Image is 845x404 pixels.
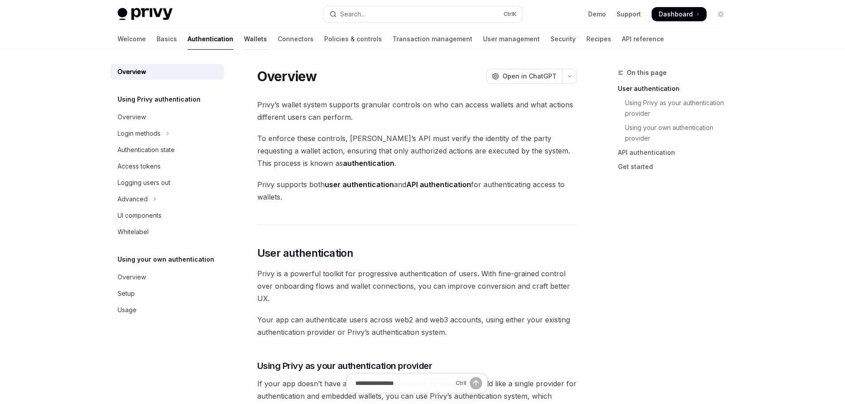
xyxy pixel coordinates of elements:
div: Whitelabel [118,227,149,237]
span: Dashboard [659,10,693,19]
a: Using Privy as your authentication provider [618,96,735,121]
span: Using Privy as your authentication provider [257,360,432,372]
h5: Using your own authentication [118,254,214,265]
span: On this page [627,67,667,78]
span: Privy is a powerful toolkit for progressive authentication of users. With fine-grained control ov... [257,267,577,305]
strong: user authentication [325,180,394,189]
a: Get started [618,160,735,174]
a: Policies & controls [324,28,382,50]
a: Authentication [188,28,233,50]
strong: API authentication [406,180,471,189]
a: Demo [588,10,606,19]
a: Welcome [118,28,146,50]
div: Logging users out [118,177,170,188]
button: Toggle Advanced section [110,191,224,207]
a: User authentication [618,82,735,96]
span: Ctrl K [503,11,517,18]
a: Logging users out [110,175,224,191]
button: Open search [323,6,522,22]
a: Usage [110,302,224,318]
h1: Overview [257,68,317,84]
strong: authentication [343,159,394,168]
a: Transaction management [393,28,472,50]
span: Privy’s wallet system supports granular controls on who can access wallets and what actions diffe... [257,98,577,123]
a: Whitelabel [110,224,224,240]
a: Setup [110,286,224,302]
div: Advanced [118,194,148,204]
a: API authentication [618,145,735,160]
a: API reference [622,28,664,50]
a: Connectors [278,28,314,50]
button: Send message [470,377,482,389]
div: Overview [118,67,146,77]
a: UI components [110,208,224,224]
a: Overview [110,64,224,80]
div: Search... [340,9,365,20]
button: Toggle Login methods section [110,126,224,141]
a: User management [483,28,540,50]
span: To enforce these controls, [PERSON_NAME]’s API must verify the identity of the party requesting a... [257,132,577,169]
a: Basics [157,28,177,50]
a: Using your own authentication provider [618,121,735,145]
input: Ask a question... [355,373,452,393]
h5: Using Privy authentication [118,94,200,105]
a: Overview [110,109,224,125]
div: Overview [118,112,146,122]
button: Toggle dark mode [714,7,728,21]
div: UI components [118,210,161,221]
div: Login methods [118,128,161,139]
img: light logo [118,8,173,20]
a: Support [617,10,641,19]
button: Open in ChatGPT [486,69,562,84]
div: Usage [118,305,137,315]
span: User authentication [257,246,354,260]
a: Security [550,28,576,50]
a: Wallets [244,28,267,50]
div: Access tokens [118,161,161,172]
a: Dashboard [652,7,707,21]
span: Privy supports both and for authenticating access to wallets. [257,178,577,203]
a: Access tokens [110,158,224,174]
a: Authentication state [110,142,224,158]
div: Overview [118,272,146,282]
a: Recipes [586,28,611,50]
span: Open in ChatGPT [503,72,557,81]
div: Authentication state [118,145,175,155]
div: Setup [118,288,135,299]
span: Your app can authenticate users across web2 and web3 accounts, using either your existing authent... [257,314,577,338]
a: Overview [110,269,224,285]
